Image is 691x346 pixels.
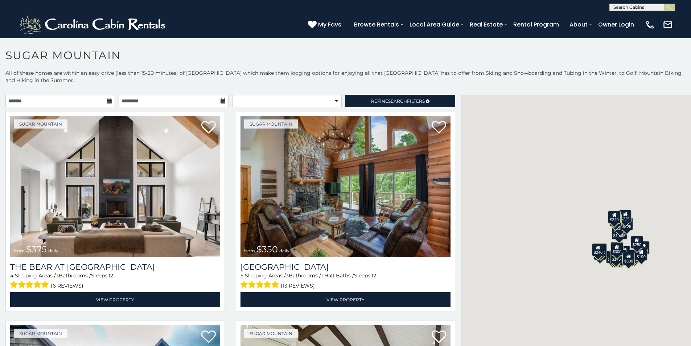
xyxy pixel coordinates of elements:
[618,246,630,259] div: $200
[10,272,13,279] span: 4
[10,272,220,290] div: Sleeping Areas / Bathrooms / Sleeps:
[18,14,169,36] img: White-1-2.png
[321,272,354,279] span: 1 Half Baths /
[406,18,463,31] a: Local Area Guide
[350,18,403,31] a: Browse Rentals
[201,330,216,345] a: Add to favorites
[56,272,59,279] span: 3
[244,248,255,253] span: from
[619,210,632,223] div: $225
[240,262,451,272] h3: Grouse Moor Lodge
[244,329,298,338] a: Sugar Mountain
[10,292,220,307] a: View Property
[318,20,341,29] span: My Favs
[14,329,67,338] a: Sugar Mountain
[371,272,376,279] span: 12
[281,281,315,290] span: (13 reviews)
[14,119,67,129] a: Sugar Mountain
[240,272,451,290] div: Sleeping Areas / Bathrooms / Sleeps:
[240,272,243,279] span: 5
[308,20,343,29] a: My Favs
[645,20,655,30] img: phone-regular-white.png
[631,236,643,249] div: $250
[595,18,638,31] a: Owner Login
[637,241,650,254] div: $155
[621,217,633,231] div: $125
[26,244,47,255] span: $375
[240,262,451,272] a: [GEOGRAPHIC_DATA]
[635,248,647,261] div: $190
[51,281,83,290] span: (6 reviews)
[10,116,220,257] img: The Bear At Sugar Mountain
[566,18,591,31] a: About
[610,242,623,255] div: $190
[510,18,563,31] a: Rental Program
[345,95,455,107] a: RefineSearchFilters
[108,272,113,279] span: 12
[48,248,58,253] span: daily
[279,248,289,253] span: daily
[371,98,425,104] span: Refine Filters
[432,120,446,135] a: Add to favorites
[466,18,506,31] a: Real Estate
[612,227,628,240] div: $1,095
[611,243,623,256] div: $300
[609,251,621,264] div: $155
[626,250,638,263] div: $195
[610,250,622,263] div: $175
[201,120,216,135] a: Add to favorites
[10,262,220,272] h3: The Bear At Sugar Mountain
[240,116,451,257] a: Grouse Moor Lodge from $350 daily
[388,98,407,104] span: Search
[592,243,604,256] div: $240
[432,330,446,345] a: Add to favorites
[240,292,451,307] a: View Property
[10,116,220,257] a: The Bear At Sugar Mountain from $375 daily
[663,20,673,30] img: mail-regular-white.png
[244,119,298,129] a: Sugar Mountain
[286,272,289,279] span: 3
[14,248,25,253] span: from
[256,244,278,255] span: $350
[10,262,220,272] a: The Bear At [GEOGRAPHIC_DATA]
[240,116,451,257] img: Grouse Moor Lodge
[622,252,635,265] div: $500
[608,211,621,224] div: $240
